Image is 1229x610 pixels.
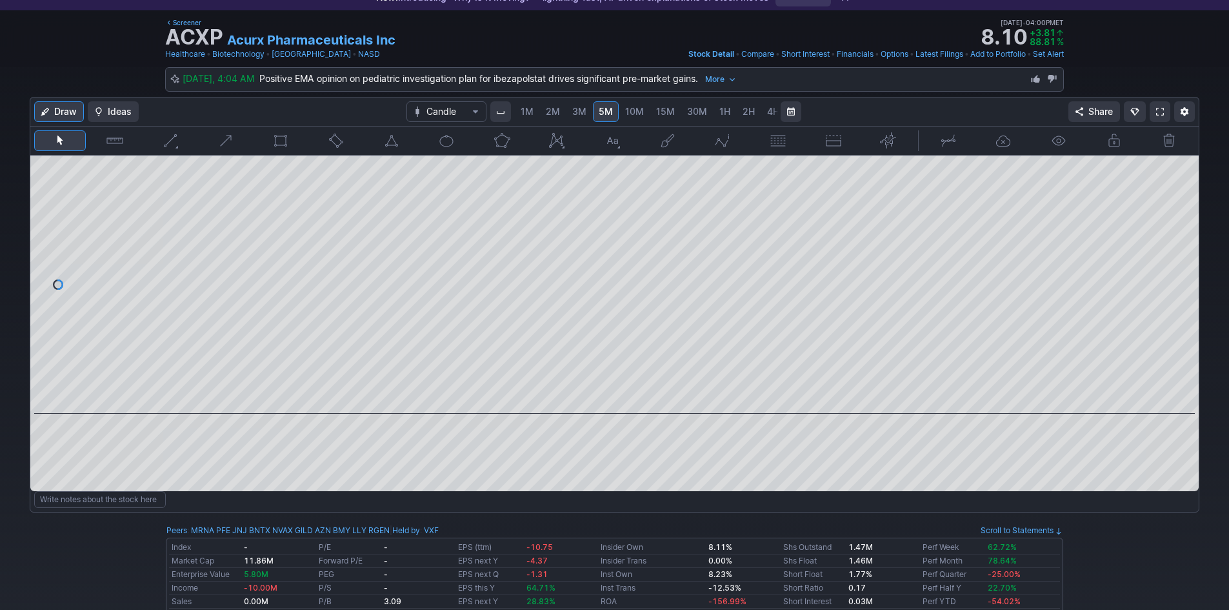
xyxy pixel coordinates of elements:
[272,48,351,61] a: [GEOGRAPHIC_DATA]
[781,541,846,554] td: Shs Outstand
[165,27,223,48] h1: ACXP
[697,130,749,151] button: Elliott waves
[920,568,985,582] td: Perf Quarter
[255,130,307,151] button: Rectangle
[737,101,761,122] a: 2H
[586,130,638,151] button: Text
[455,554,523,568] td: EPS next Y
[752,130,804,151] button: Fibonacci retracements
[848,583,866,593] b: 0.17
[316,554,381,568] td: Forward P/E
[249,524,270,537] a: BNTX
[1124,101,1146,122] button: Explore new features
[743,106,755,117] span: 2H
[688,48,734,61] a: Stock Detail
[915,48,963,61] a: Latest Filings
[244,583,277,593] span: -10.00M
[598,568,706,582] td: Inst Own
[572,106,586,117] span: 3M
[526,542,553,552] span: -10.75
[352,524,366,537] a: LLY
[988,569,1021,579] span: -25.00%
[526,596,555,606] span: 28.83%
[1033,48,1064,61] a: Set Alert
[741,48,774,61] a: Compare
[358,48,380,61] a: NASD
[390,524,439,537] div: | :
[316,541,381,554] td: P/E
[426,105,466,118] span: Candle
[863,130,914,151] button: Anchored VWAP
[848,569,872,579] a: 1.77%
[244,569,268,579] span: 5.80M
[783,569,823,579] a: Short Float
[598,554,706,568] td: Insider Trans
[316,582,381,595] td: P/S
[384,596,401,606] b: 3.09
[34,130,86,151] button: Mouse
[708,596,746,606] span: -156.99%
[165,17,201,28] a: Screener
[206,48,211,61] span: •
[708,583,741,593] b: -12.53%
[455,595,523,609] td: EPS next Y
[1023,17,1026,28] span: •
[1068,101,1120,122] button: Share
[688,49,734,59] span: Stock Detail
[90,130,141,151] button: Measure
[212,48,265,61] a: Biotechnology
[881,48,908,61] a: Options
[920,554,985,568] td: Perf Month
[384,542,388,552] b: -
[392,525,420,535] a: Held by
[1033,130,1084,151] button: Hide drawings
[333,524,350,537] a: BMY
[848,556,873,565] b: 1.46M
[978,130,1030,151] button: Drawings autosave: Off
[781,554,846,568] td: Shs Float
[169,554,241,568] td: Market Cap
[526,583,555,593] span: 64.71%
[708,556,732,565] b: 0.00%
[705,73,724,86] span: More
[424,524,439,537] a: VXF
[266,48,270,61] span: •
[708,569,732,579] b: 8.23%
[714,101,736,122] a: 1H
[1001,17,1064,28] span: [DATE] 04:00PM ET
[988,596,1021,606] span: -54.02%
[169,595,241,609] td: Sales
[1088,130,1140,151] button: Lock drawings
[735,48,740,61] span: •
[920,541,985,554] td: Perf Week
[455,541,523,554] td: EPS (ttm)
[681,101,713,122] a: 30M
[244,556,274,565] b: 11.86M
[421,130,472,151] button: Ellipse
[476,130,528,151] button: Polygon
[650,101,681,122] a: 15M
[1030,36,1055,47] span: 88.81
[910,48,914,61] span: •
[767,106,779,117] span: 4H
[848,596,873,606] b: 0.03M
[656,106,675,117] span: 15M
[1144,130,1195,151] button: Remove all drawings
[970,48,1026,61] a: Add to Portfolio
[384,556,388,565] b: -
[598,541,706,554] td: Insider Own
[783,596,832,606] a: Short Interest
[366,130,417,151] button: Triangle
[166,525,187,535] a: Peers
[259,73,741,84] span: Positive EMA opinion on pediatric investigation plan for ibezapolstat drives significant pre-mark...
[781,101,801,122] button: Range
[598,595,706,609] td: ROA
[988,556,1017,565] span: 78.64%
[166,524,390,537] div: :
[406,101,486,122] button: Chart Type
[200,130,252,151] button: Arrow
[316,568,381,582] td: PEG
[526,556,548,565] span: -4.37
[315,524,331,537] a: AZN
